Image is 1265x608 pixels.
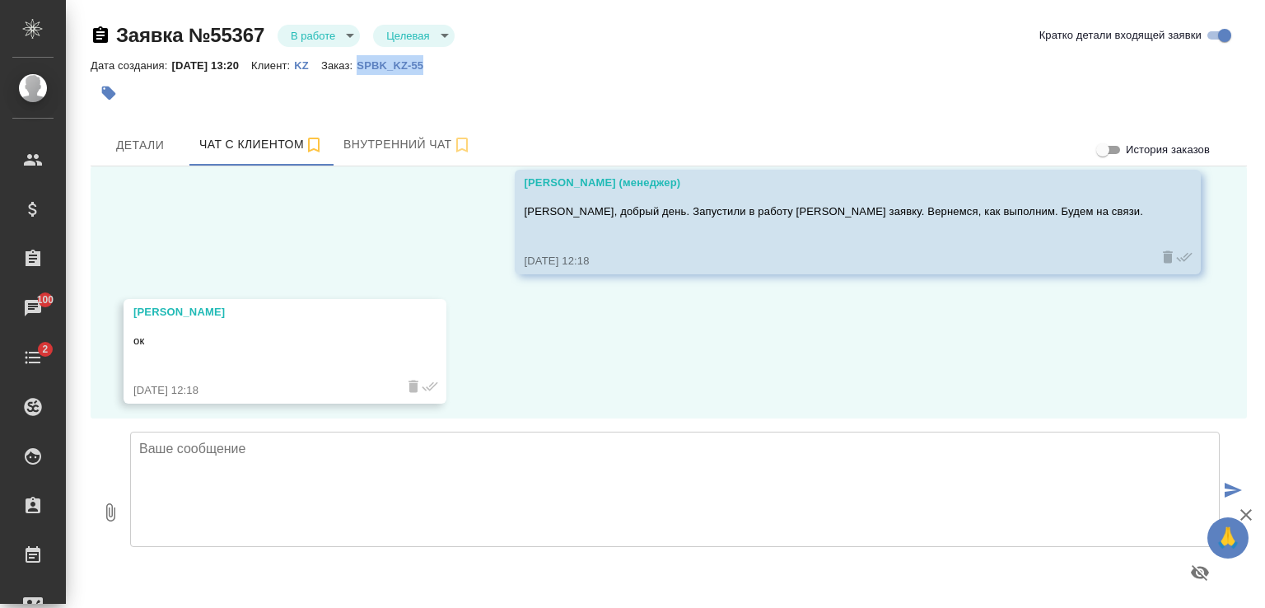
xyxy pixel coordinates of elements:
button: Предпросмотр [1180,553,1220,592]
p: KZ [294,59,321,72]
a: 100 [4,288,62,329]
button: Целевая [381,29,434,43]
button: Добавить тэг [91,75,127,111]
a: SPBK_KZ-55 [357,58,436,72]
p: Клиент: [251,59,294,72]
button: Скопировать ссылку [91,26,110,45]
div: [DATE] 12:18 [133,382,389,399]
span: Детали [100,135,180,156]
p: Дата создания: [91,59,171,72]
div: [PERSON_NAME] (менеджер) [525,175,1144,191]
span: 🙏 [1214,521,1242,555]
a: Заявка №55367 [116,24,264,46]
p: Заказ: [321,59,357,72]
div: В работе [373,25,454,47]
span: 100 [27,292,64,308]
svg: Подписаться [304,135,324,155]
span: Чат с клиентом [199,134,324,155]
span: Кратко детали входящей заявки [1039,27,1202,44]
p: [PERSON_NAME], добрый день. Запустили в работу [PERSON_NAME] заявку. Вернемся, как выполним. Буде... [525,203,1144,220]
a: KZ [294,58,321,72]
div: [PERSON_NAME] [133,304,389,320]
p: SPBK_KZ-55 [357,59,436,72]
button: 🙏 [1207,517,1249,559]
svg: Подписаться [452,135,472,155]
button: В работе [286,29,340,43]
div: [DATE] 12:18 [525,253,1144,269]
a: 2 [4,337,62,378]
span: История заказов [1126,142,1210,158]
p: [DATE] 13:20 [171,59,251,72]
span: Внутренний чат [343,134,472,155]
div: В работе [278,25,360,47]
p: ок [133,333,389,349]
span: 2 [32,341,58,358]
button: 77071111881 (Алексей) - (undefined) [189,124,334,166]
